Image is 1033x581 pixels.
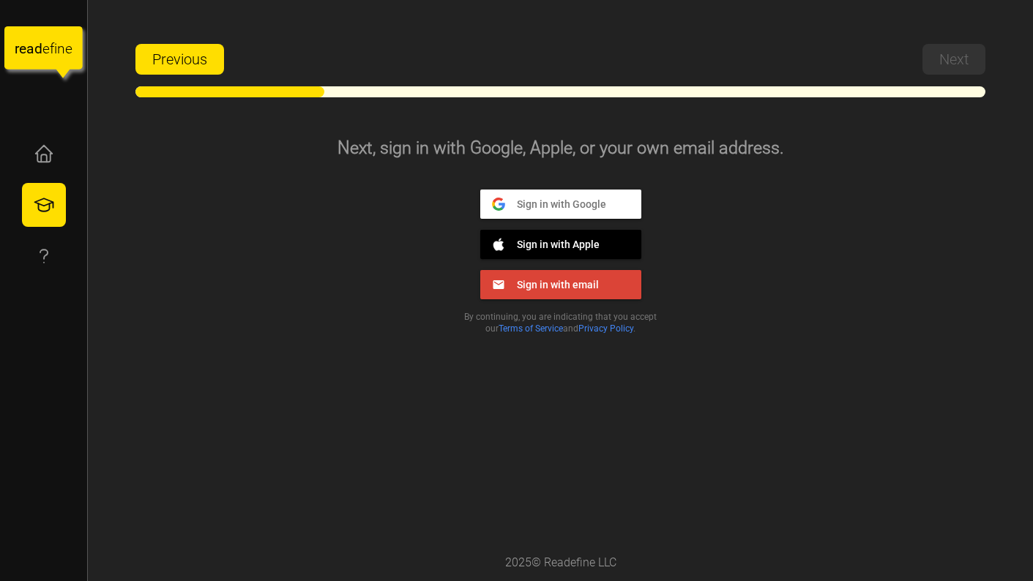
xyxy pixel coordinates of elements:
[65,40,72,57] tspan: e
[135,44,224,75] button: Previous
[54,40,57,57] tspan: i
[505,237,600,250] span: Sign in with Apple
[939,45,969,74] span: Next
[578,323,633,334] a: Privacy Policy
[480,190,641,219] button: Sign in with Google
[34,40,42,57] tspan: d
[922,44,985,75] button: Next
[498,547,624,580] div: 2025 © Readefine LLC
[152,45,207,74] span: Previous
[50,40,55,57] tspan: f
[19,40,26,57] tspan: e
[15,40,20,57] tspan: r
[42,40,50,57] tspan: e
[447,311,675,334] p: By continuing, you are indicating that you accept our and .
[499,323,563,334] a: Terms of Service
[505,197,606,210] span: Sign in with Google
[58,40,66,57] tspan: n
[195,136,927,160] h3: Next, sign in with Google, Apple, or your own email address.
[26,40,34,57] tspan: a
[480,230,641,259] button: Sign in with Apple
[480,270,641,299] button: Sign in with email
[4,12,83,91] a: readefine
[505,277,599,290] span: Sign in with email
